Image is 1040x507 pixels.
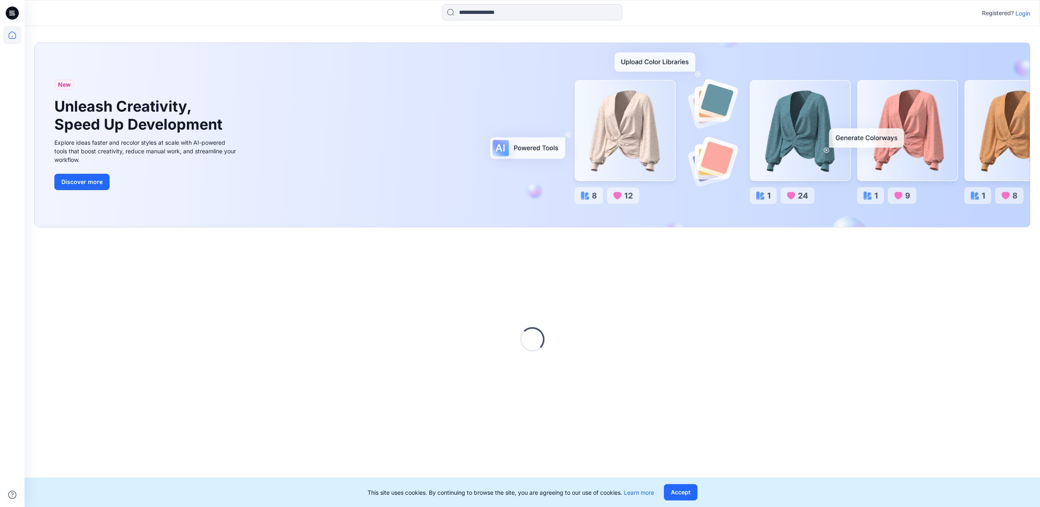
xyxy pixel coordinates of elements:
[1015,9,1030,18] p: Login
[664,484,697,500] button: Accept
[54,138,238,164] div: Explore ideas faster and recolor styles at scale with AI-powered tools that boost creativity, red...
[58,80,71,90] span: New
[368,488,654,497] p: This site uses cookies. By continuing to browse the site, you are agreeing to our use of cookies.
[54,98,226,133] h1: Unleash Creativity, Speed Up Development
[54,174,238,190] a: Discover more
[982,8,1014,18] p: Registered?
[54,174,110,190] button: Discover more
[624,489,654,496] a: Learn more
